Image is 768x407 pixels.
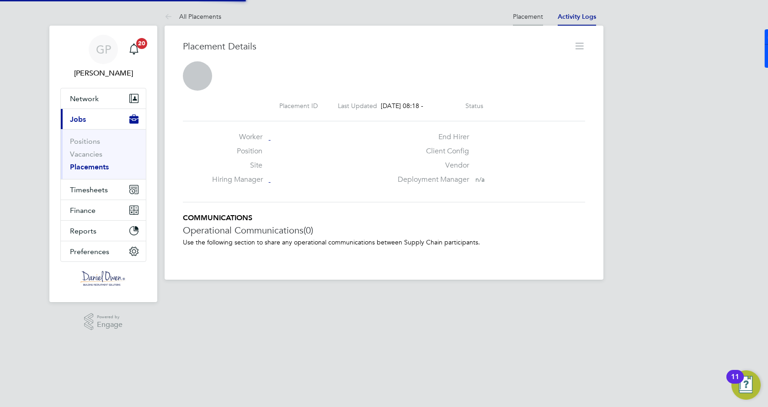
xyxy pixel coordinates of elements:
[125,35,143,64] a: 20
[70,94,99,103] span: Network
[279,102,318,110] label: Placement ID
[80,271,126,286] img: danielowen-logo-retina.png
[60,68,146,79] span: Gemma Phillips
[70,137,100,146] a: Positions
[212,147,262,156] label: Position
[70,115,86,124] span: Jobs
[70,185,108,194] span: Timesheets
[136,38,147,49] span: 20
[212,161,262,170] label: Site
[70,206,96,215] span: Finance
[558,13,596,21] a: Activity Logs
[61,179,146,200] button: Timesheets
[513,12,543,21] a: Placement
[392,161,469,170] label: Vendor
[465,102,483,110] label: Status
[49,26,157,302] nav: Main navigation
[183,224,585,236] h3: Operational Communications
[61,241,146,261] button: Preferences
[165,12,221,21] a: All Placements
[212,132,262,142] label: Worker
[70,227,96,235] span: Reports
[61,200,146,220] button: Finance
[183,40,567,52] h3: Placement Details
[731,370,761,400] button: Open Resource Center, 11 new notifications
[61,221,146,241] button: Reports
[392,147,469,156] label: Client Config
[475,175,485,184] span: n/a
[70,247,109,256] span: Preferences
[183,213,585,223] h5: COMMUNICATIONS
[212,175,262,185] label: Hiring Manager
[84,313,123,331] a: Powered byEngage
[61,88,146,109] button: Network
[381,102,423,110] span: [DATE] 08:18 -
[61,109,146,129] button: Jobs
[60,35,146,79] a: GP[PERSON_NAME]
[70,150,102,158] a: Vacancies
[97,321,123,329] span: Engage
[304,224,313,236] span: (0)
[97,313,123,321] span: Powered by
[61,129,146,179] div: Jobs
[731,377,739,389] div: 11
[392,132,469,142] label: End Hirer
[338,102,377,110] label: Last Updated
[70,163,109,171] a: Placements
[183,238,585,246] p: Use the following section to share any operational communications between Supply Chain participants.
[96,43,111,55] span: GP
[60,271,146,286] a: Go to home page
[392,175,469,185] label: Deployment Manager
